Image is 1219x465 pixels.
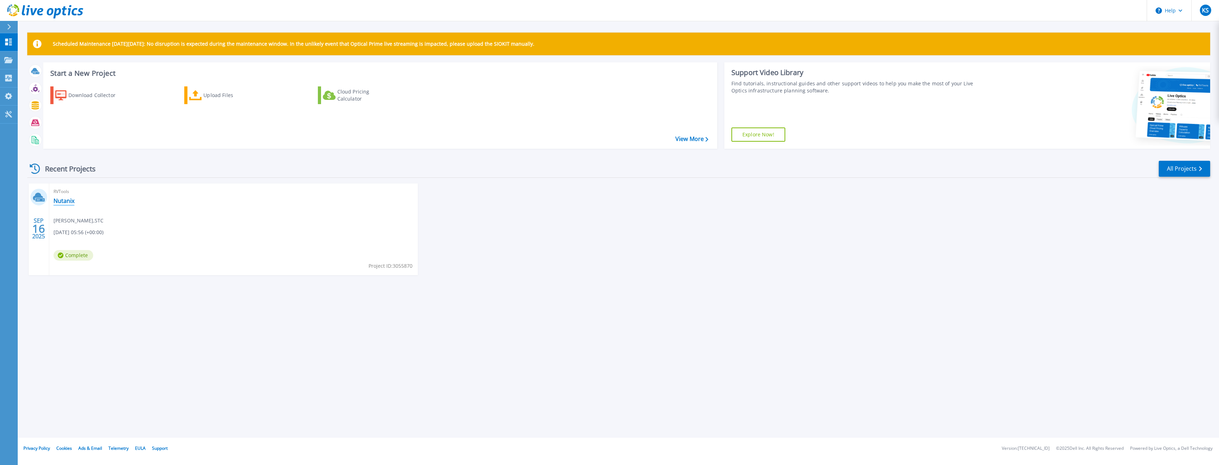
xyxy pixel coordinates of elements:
h3: Start a New Project [50,69,708,77]
li: © 2025 Dell Inc. All Rights Reserved [1056,446,1124,451]
div: Cloud Pricing Calculator [337,88,394,102]
a: Upload Files [184,86,263,104]
a: View More [675,136,708,142]
span: [DATE] 05:56 (+00:00) [54,228,103,236]
li: Powered by Live Optics, a Dell Technology [1130,446,1213,451]
a: Telemetry [108,445,129,451]
a: EULA [135,445,146,451]
a: Cookies [56,445,72,451]
span: KS [1202,7,1209,13]
div: Download Collector [68,88,125,102]
a: Cloud Pricing Calculator [318,86,397,104]
div: Find tutorials, instructional guides and other support videos to help you make the most of your L... [731,80,985,94]
li: Version: [TECHNICAL_ID] [1002,446,1050,451]
a: Nutanix [54,197,74,204]
span: 16 [32,226,45,232]
span: RVTools [54,188,414,195]
a: Download Collector [50,86,129,104]
a: Privacy Policy [23,445,50,451]
a: Ads & Email [78,445,102,451]
a: Support [152,445,168,451]
div: Upload Files [203,88,260,102]
div: Recent Projects [27,160,105,177]
a: All Projects [1159,161,1210,177]
p: Scheduled Maintenance [DATE][DATE]: No disruption is expected during the maintenance window. In t... [53,41,534,47]
div: Support Video Library [731,68,985,77]
a: Explore Now! [731,127,785,142]
span: [PERSON_NAME] , STC [54,217,103,225]
span: Complete [54,250,93,261]
div: SEP 2025 [32,216,45,242]
span: Project ID: 3055870 [369,262,412,270]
